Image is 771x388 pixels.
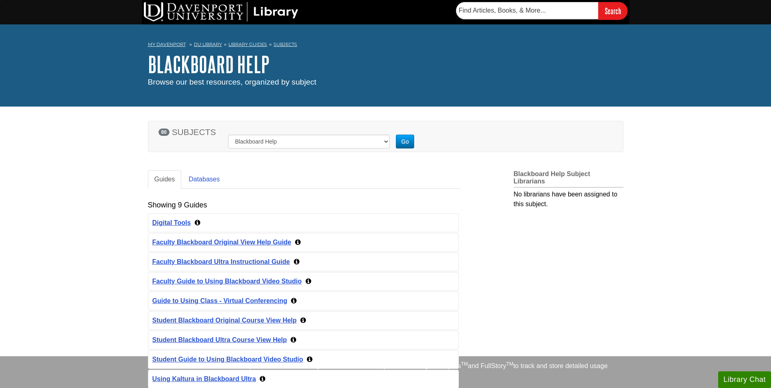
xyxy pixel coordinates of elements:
a: Databases [182,170,226,189]
button: Go [396,135,414,148]
img: DU Library [144,2,298,22]
a: DU Library [194,41,222,47]
h2: Blackboard Help Subject Librarians [514,170,623,187]
a: Faculty Blackboard Original View Help Guide [152,239,291,246]
section: Subject Search Bar [148,111,623,160]
button: Library Chat [718,371,771,388]
a: Subjects [274,41,297,47]
sup: TM [506,361,513,367]
h1: Blackboard Help [148,52,623,76]
h2: Showing 9 Guides [148,201,207,209]
a: Library Guides [228,41,267,47]
a: Faculty Guide to Using Blackboard Video Studio [152,278,302,285]
div: Browse our best resources, organized by subject [148,76,623,88]
span: 80 [159,129,169,136]
a: Digital Tools [152,219,191,226]
div: No librarians have been assigned to this subject. [514,187,623,209]
input: Search [598,2,628,20]
form: Searches DU Library's articles, books, and more [456,2,628,20]
a: Guides [148,170,182,189]
a: Faculty Blackboard Ultra Instructional Guide [152,258,290,265]
a: Student Blackboard Original Course View Help [152,317,297,324]
a: Guide to Using Class - Virtual Conferencing [152,297,287,304]
nav: breadcrumb [148,39,623,52]
input: Find Articles, Books, & More... [456,2,598,19]
a: Student Guide to Using Blackboard Video Studio [152,356,303,363]
a: My Davenport [148,41,186,48]
span: SUBJECTS [172,127,216,137]
a: Student Blackboard Ultra Course View Help [152,336,287,343]
a: Using Kaltura in Blackboard Ultra [152,375,256,382]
